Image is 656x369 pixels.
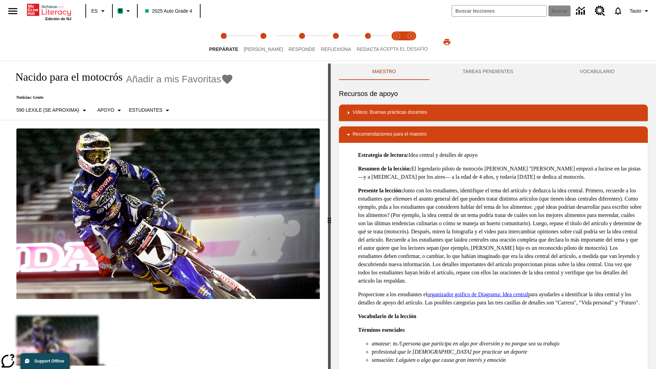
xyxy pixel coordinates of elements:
[399,357,506,363] em: alguien o algo que causa gran interés y emoción
[372,340,642,348] li: : m./f.
[97,107,114,114] p: Apoyo
[358,166,411,172] strong: Resumen de la lección:
[244,46,283,52] span: [PERSON_NAME]
[35,359,64,364] span: Support Offline
[436,36,458,48] button: Imprimir
[115,5,135,17] button: Boost El color de la clase es verde menta. Cambiar el color de la clase.
[14,104,91,117] button: Seleccione Lexile, 590 Lexile (Se aproxima)
[572,2,591,20] a: Centro de información
[627,5,653,17] button: Perfil/Configuración
[321,46,351,52] span: Reflexiona
[429,64,546,80] button: TAREAS PENDIENTES
[126,104,174,117] button: Seleccionar estudiante
[380,46,428,52] span: ACEPTA EL DESAFÍO
[458,237,484,243] em: idea central
[328,64,331,369] div: Pulsa la tecla de intro o la barra espaciadora y luego presiona las flechas de derecha e izquierd...
[119,6,122,15] span: B
[398,349,527,355] em: que le [DEMOGRAPHIC_DATA] por practicar un deporte
[401,23,421,61] button: Acepta el desafío contesta step 2 of 2
[358,151,642,159] p: Idea central y detalles de apoyo
[396,34,397,38] text: 1
[358,152,409,158] strong: Estrategia de lectura:
[129,107,162,114] p: Estudiantes
[403,341,559,346] em: persona que participa en algo por diversión y no porque sea su trabajo
[315,23,357,61] button: Reflexiona step 4 of 5
[358,313,416,319] strong: Vocabulario de la lección
[88,5,110,17] button: Lenguaje: ES, Selecciona un idioma
[126,73,234,85] button: Añadir a mis Favoritas - Nacido para el motocrós
[410,34,412,38] text: 2
[283,23,321,61] button: Responde step 3 of 5
[339,64,429,80] button: Maestro
[331,64,656,369] div: activity
[339,126,648,143] div: Recomendaciones para el maestro
[16,107,79,114] p: 590 Lexile (Se aproxima)
[27,2,71,21] div: Portada
[452,5,546,16] input: Buscar campo
[209,46,238,52] span: Prepárate
[8,95,233,100] p: Noticias: Gente
[339,64,648,80] div: Instructional Panel Tabs
[358,188,403,193] strong: Presente la lección:
[351,23,385,61] button: Redacta step 5 of 5
[339,105,648,121] div: Videos: Buenas prácticas docentes
[630,8,641,15] span: Tauto
[427,291,528,297] a: organizador gráfico de Diagrama: Idea central
[358,290,642,307] p: Proporcione a los estudiantes el para ayudarles a identificar la idea central y los detalles de a...
[91,8,98,15] span: ES
[358,165,642,181] p: El legendario piloto de motocrós [PERSON_NAME] "[PERSON_NAME] empezó a lucirse en las pistas —y a...
[16,128,320,299] img: El corredor de motocrós James Stewart vuela por los aires en su motocicleta de montaña
[387,23,407,61] button: Acepta el desafío lee step 1 of 2
[3,1,23,21] button: Abrir el menú lateral
[126,74,221,85] span: Añadir a mis Favoritas
[591,2,609,20] a: Centro de recursos, Se abrirá en una pestaña nueva.
[288,46,315,52] span: Responde
[339,88,648,99] h6: Recursos de apoyo
[238,23,288,61] button: Lee step 2 of 5
[397,196,408,202] em: tema
[609,2,627,20] a: Notificaciones
[95,104,126,117] button: Tipo de apoyo, Apoyo
[357,46,379,52] span: Redacta
[145,8,192,15] span: 2025 Auto Grade 4
[358,327,405,333] strong: Términos esenciales
[45,17,71,21] span: Edición de NJ
[358,187,642,285] p: Junto con los estudiantes, identifique el tema del artículo y deduzca la idea central. Primero, r...
[204,23,244,61] button: Prepárate step 1 of 5
[372,356,642,364] li: sensación: f.
[547,64,648,80] button: VOCABULARIO
[20,353,70,369] button: Support Offline
[8,71,123,83] h1: Nacido para el motocrós
[353,109,427,117] p: Videos: Buenas prácticas docentes
[372,341,390,346] em: amateur
[353,131,427,139] p: Recomendaciones para el maestro
[372,348,642,356] li: profesional:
